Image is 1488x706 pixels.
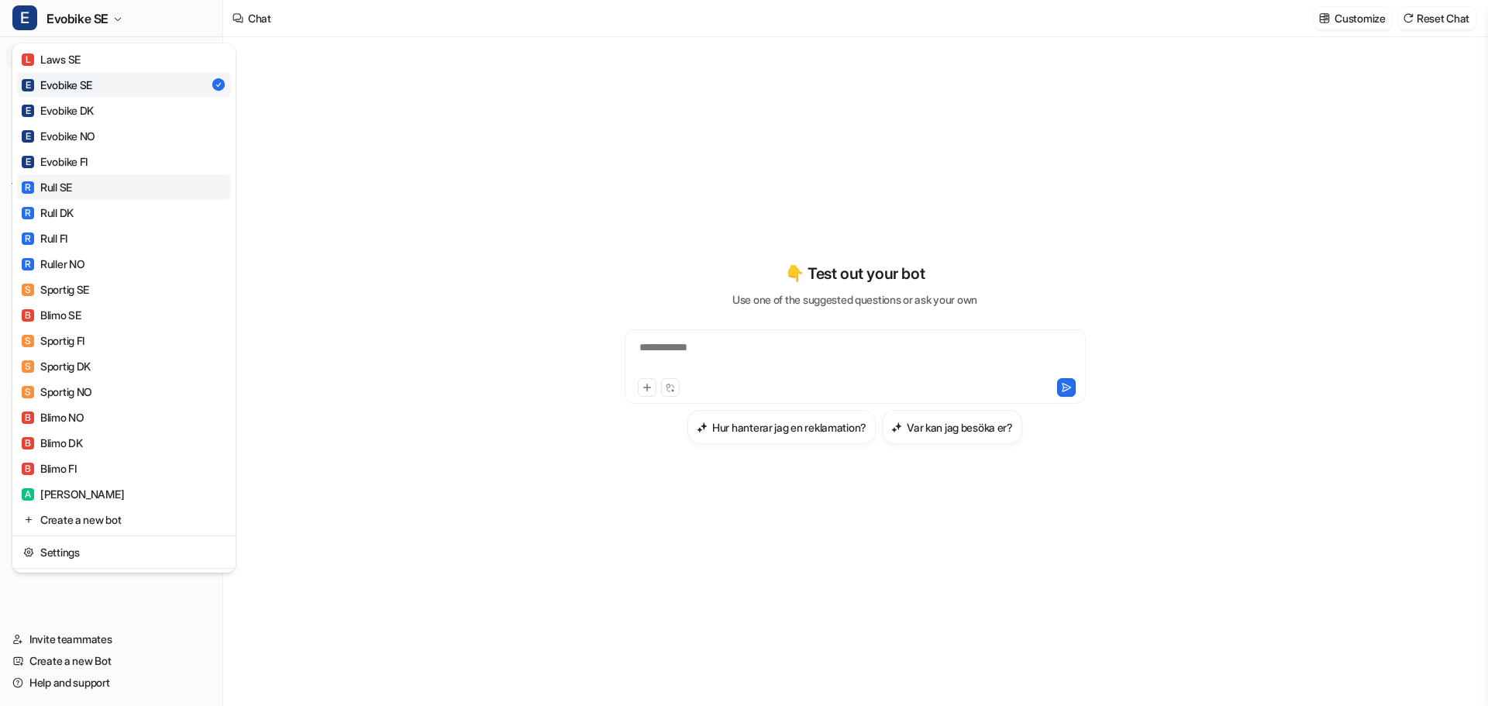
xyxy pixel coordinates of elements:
span: R [22,207,34,219]
span: E [12,5,37,30]
span: R [22,258,34,270]
span: S [22,386,34,398]
div: Ruller NO [22,256,84,272]
span: E [22,105,34,117]
span: S [22,360,34,373]
span: E [22,130,34,143]
div: Evobike FI [22,153,88,170]
div: Rull SE [22,179,72,195]
a: Create a new bot [17,507,231,532]
div: Laws SE [22,51,81,67]
div: Sportig DK [22,358,91,374]
div: Rull FI [22,230,67,246]
span: Evobike SE [46,8,108,29]
a: Settings [17,539,231,565]
div: EEvobike SE [12,43,236,573]
span: S [22,284,34,296]
div: Blimo NO [22,409,84,425]
div: Rull DK [22,205,74,221]
div: Evobike SE [22,77,92,93]
span: A [22,488,34,501]
div: Evobike DK [22,102,94,119]
span: R [22,181,34,194]
div: Evobike NO [22,128,95,144]
div: Blimo FI [22,460,77,477]
div: Blimo SE [22,307,81,323]
div: [PERSON_NAME] [22,486,124,502]
span: E [22,156,34,168]
div: Blimo DK [22,435,83,451]
span: B [22,412,34,424]
div: Sportig SE [22,281,89,298]
div: Sportig FI [22,332,84,349]
img: reset [23,511,34,528]
span: S [22,335,34,347]
span: E [22,79,34,91]
a: Sign out [17,572,231,598]
span: B [22,309,34,322]
span: B [22,437,34,449]
span: L [22,53,34,66]
img: reset [23,544,34,560]
span: R [22,232,34,245]
span: B [22,463,34,475]
div: Sportig NO [22,384,92,400]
